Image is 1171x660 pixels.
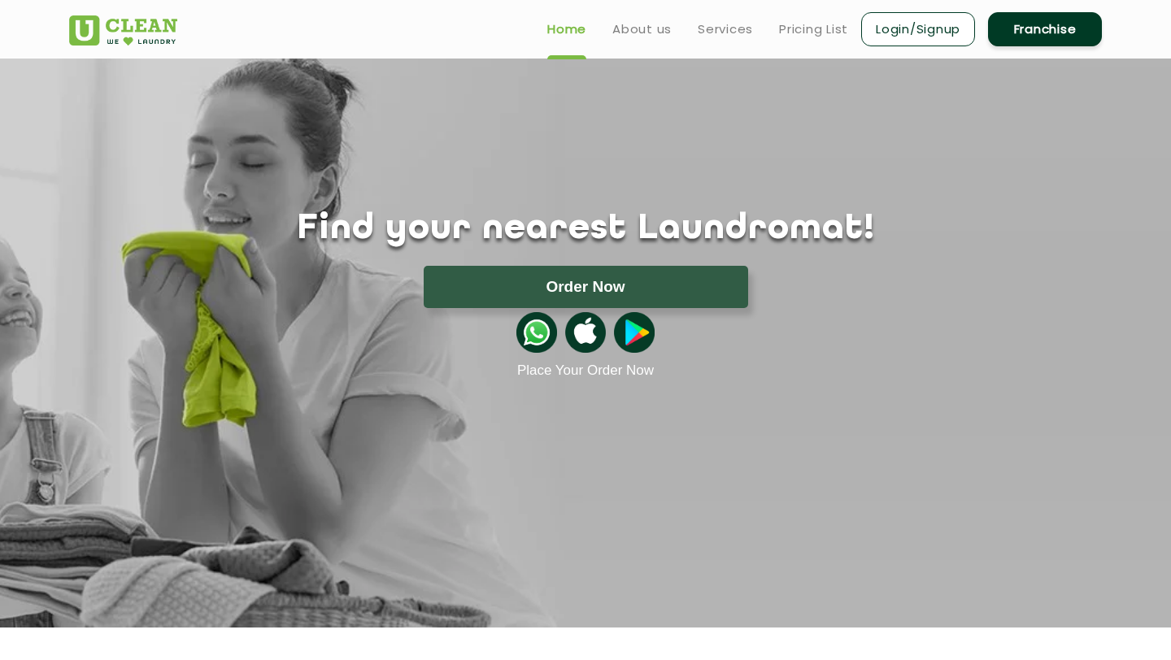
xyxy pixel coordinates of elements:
img: apple-icon.png [565,312,606,353]
a: About us [612,20,672,39]
img: playstoreicon.png [614,312,655,353]
a: Franchise [988,12,1102,46]
a: Services [698,20,753,39]
a: Login/Signup [861,12,975,46]
a: Pricing List [779,20,848,39]
img: whatsappicon.png [516,312,557,353]
img: UClean Laundry and Dry Cleaning [69,15,177,46]
h1: Find your nearest Laundromat! [57,209,1114,250]
a: Place Your Order Now [517,363,654,379]
a: Home [547,20,586,39]
button: Order Now [424,266,748,308]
